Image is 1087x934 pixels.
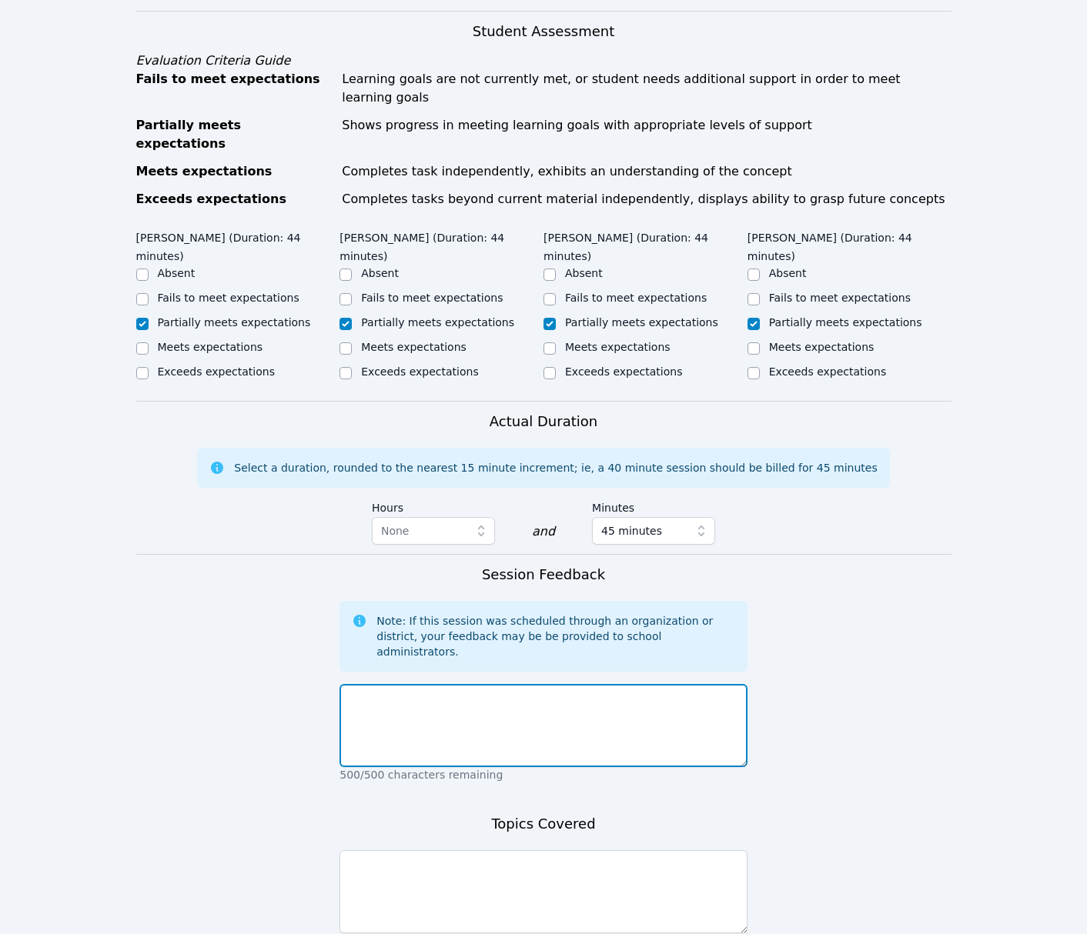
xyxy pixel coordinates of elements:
label: Fails to meet expectations [361,292,503,304]
label: Partially meets expectations [361,316,514,329]
h3: Session Feedback [482,564,605,585]
label: Meets expectations [769,341,875,353]
label: Partially meets expectations [769,316,922,329]
h3: Student Assessment [136,21,952,42]
div: Fails to meet expectations [136,70,333,107]
legend: [PERSON_NAME] (Duration: 44 minutes) [339,224,543,265]
label: Meets expectations [565,341,671,353]
div: Partially meets expectations [136,116,333,153]
div: and [532,522,555,541]
label: Exceeds expectations [565,365,682,378]
div: Completes task independently, exhibits an understanding of the concept [342,162,951,181]
div: Learning goals are not currently met, or student needs additional support in order to meet learni... [342,70,951,107]
button: None [372,517,495,545]
button: 45 minutes [592,517,715,545]
label: Meets expectations [361,341,467,353]
label: Fails to meet expectations [158,292,299,304]
label: Minutes [592,494,715,517]
legend: [PERSON_NAME] (Duration: 44 minutes) [748,224,952,265]
div: Meets expectations [136,162,333,181]
h3: Topics Covered [491,813,595,835]
div: Shows progress in meeting learning goals with appropriate levels of support [342,116,951,153]
label: Fails to meet expectations [769,292,911,304]
legend: [PERSON_NAME] (Duration: 44 minutes) [543,224,748,265]
label: Hours [372,494,495,517]
label: Absent [565,267,603,279]
legend: [PERSON_NAME] (Duration: 44 minutes) [136,224,340,265]
label: Partially meets expectations [158,316,311,329]
label: Exceeds expectations [361,365,478,378]
div: Note: If this session was scheduled through an organization or district, your feedback may be be ... [376,613,735,659]
label: Partially meets expectations [565,316,718,329]
div: Completes tasks beyond current material independently, displays ability to grasp future concepts [342,190,951,208]
h3: Actual Duration [490,411,597,432]
div: Select a duration, rounded to the nearest 15 minute increment; ie, a 40 minute session should be ... [234,460,877,475]
label: Exceeds expectations [158,365,275,378]
div: Exceeds expectations [136,190,333,208]
label: Absent [158,267,196,279]
div: Evaluation Criteria Guide [136,52,952,70]
p: 500/500 characters remaining [339,767,748,782]
label: Meets expectations [158,341,263,353]
label: Exceeds expectations [769,365,886,378]
label: Fails to meet expectations [565,292,707,304]
label: Absent [769,267,807,279]
span: 45 minutes [601,522,662,540]
label: Absent [361,267,399,279]
span: None [381,525,410,537]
